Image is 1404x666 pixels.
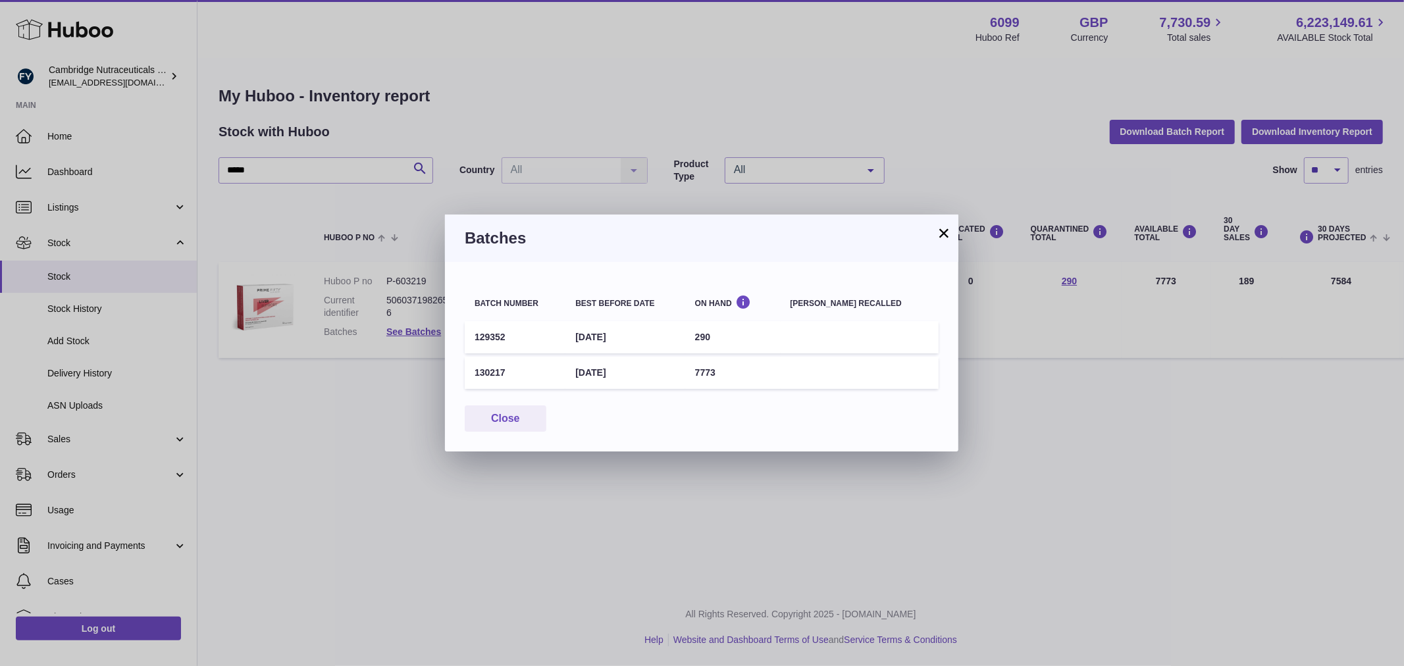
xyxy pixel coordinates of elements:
[565,321,685,353] td: [DATE]
[695,295,771,307] div: On Hand
[575,299,675,308] div: Best before date
[685,321,781,353] td: 290
[936,225,952,241] button: ×
[565,357,685,389] td: [DATE]
[465,405,546,432] button: Close
[475,299,556,308] div: Batch number
[685,357,781,389] td: 7773
[791,299,929,308] div: [PERSON_NAME] recalled
[465,228,939,249] h3: Batches
[465,321,565,353] td: 129352
[465,357,565,389] td: 130217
